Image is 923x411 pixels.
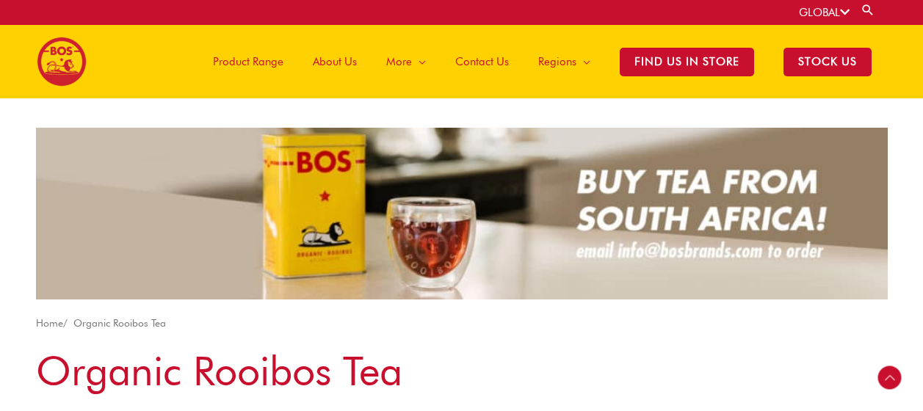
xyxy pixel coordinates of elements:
span: Contact Us [455,40,509,84]
a: STOCK US [769,25,886,98]
a: Product Range [198,25,298,98]
nav: Site Navigation [187,25,886,98]
h1: Organic Rooibos Tea [36,343,888,399]
a: Regions [524,25,605,98]
a: Find Us in Store [605,25,769,98]
a: Search button [861,3,875,17]
nav: Breadcrumb [36,314,888,332]
img: BOS logo finals-200px [37,37,87,87]
a: Contact Us [441,25,524,98]
span: Find Us in Store [620,48,754,76]
span: More [386,40,412,84]
a: GLOBAL [799,6,850,19]
span: About Us [313,40,357,84]
span: STOCK US [783,48,872,76]
span: Regions [538,40,576,84]
a: Home [36,317,63,329]
a: More [372,25,441,98]
span: Product Range [213,40,283,84]
a: About Us [298,25,372,98]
